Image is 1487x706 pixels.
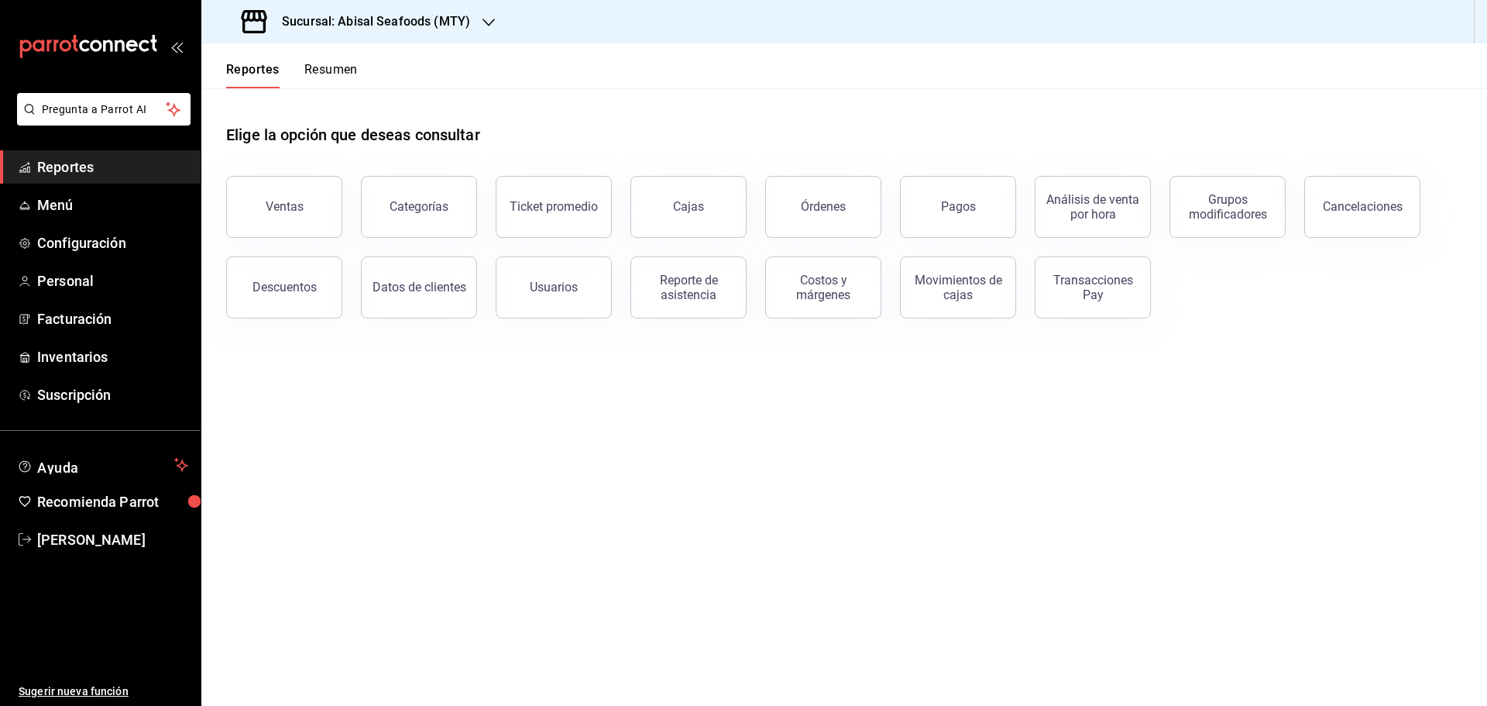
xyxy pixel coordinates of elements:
button: Movimientos de cajas [900,257,1016,319]
button: Ticket promedio [496,176,612,238]
span: [PERSON_NAME] [37,529,188,550]
div: Ticket promedio [510,199,598,214]
button: Transacciones Pay [1035,257,1151,319]
button: Ventas [226,176,342,238]
span: Menú [37,195,188,215]
button: Órdenes [765,176,881,238]
div: Ventas [266,199,304,214]
button: Costos y márgenes [765,257,881,319]
div: Descuentos [252,280,317,294]
button: Pagos [900,176,1016,238]
div: Movimientos de cajas [910,273,1006,302]
span: Personal [37,270,188,291]
button: Cancelaciones [1304,176,1420,238]
button: Análisis de venta por hora [1035,176,1151,238]
button: Usuarios [496,257,612,319]
div: Usuarios [530,280,578,294]
button: Descuentos [226,257,342,319]
span: Suscripción [37,384,188,405]
div: Análisis de venta por hora [1045,192,1141,222]
div: Transacciones Pay [1045,273,1141,302]
div: navigation tabs [226,62,358,88]
span: Recomienda Parrot [37,491,188,512]
button: Categorías [361,176,477,238]
span: Facturación [37,308,188,329]
h1: Elige la opción que deseas consultar [226,123,480,146]
button: Resumen [304,62,358,88]
div: Reporte de asistencia [640,273,737,302]
button: Datos de clientes [361,257,477,319]
button: Pregunta a Parrot AI [17,93,191,126]
span: Ayuda [37,456,168,474]
div: Cancelaciones [1323,199,1403,214]
a: Pregunta a Parrot AI [11,112,191,129]
div: Órdenes [801,199,846,214]
div: Categorías [390,199,448,214]
span: Inventarios [37,346,188,367]
h3: Sucursal: Abisal Seafoods (MTY) [270,12,470,31]
button: Grupos modificadores [1169,176,1286,238]
button: Reporte de asistencia [630,257,747,319]
span: Sugerir nueva función [19,684,188,700]
span: Configuración [37,232,188,253]
span: Pregunta a Parrot AI [42,102,167,118]
div: Cajas [673,199,704,214]
div: Pagos [941,199,976,214]
button: open_drawer_menu [170,40,183,53]
div: Grupos modificadores [1180,192,1276,222]
div: Costos y márgenes [775,273,871,302]
span: Reportes [37,157,188,177]
div: Datos de clientes [373,280,466,294]
button: Cajas [630,176,747,238]
button: Reportes [226,62,280,88]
